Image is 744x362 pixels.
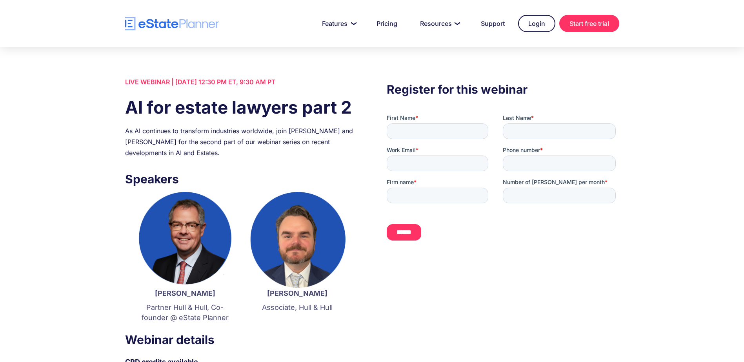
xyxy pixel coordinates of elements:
[249,302,346,313] p: Associate, Hull & Hull
[411,16,468,31] a: Resources
[518,15,555,32] a: Login
[313,16,363,31] a: Features
[125,95,357,119] h1: AI for estate lawyers part 2
[137,302,233,323] p: Partner Hull & Hull, Co-founder @ eState Planner
[125,17,219,31] a: home
[267,289,327,297] strong: [PERSON_NAME]
[125,170,357,188] h3: Speakers
[125,331,357,349] h3: Webinar details
[367,16,407,31] a: Pricing
[559,15,619,32] a: Start free trial
[155,289,215,297] strong: [PERSON_NAME]
[125,76,357,87] div: LIVE WEBINAR | [DATE] 12:30 PM ET, 9:30 AM PT
[387,114,619,247] iframe: Form 0
[387,80,619,98] h3: Register for this webinar
[125,125,357,158] div: As AI continues to transform industries worldwide, join [PERSON_NAME] and [PERSON_NAME] for the s...
[471,16,514,31] a: Support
